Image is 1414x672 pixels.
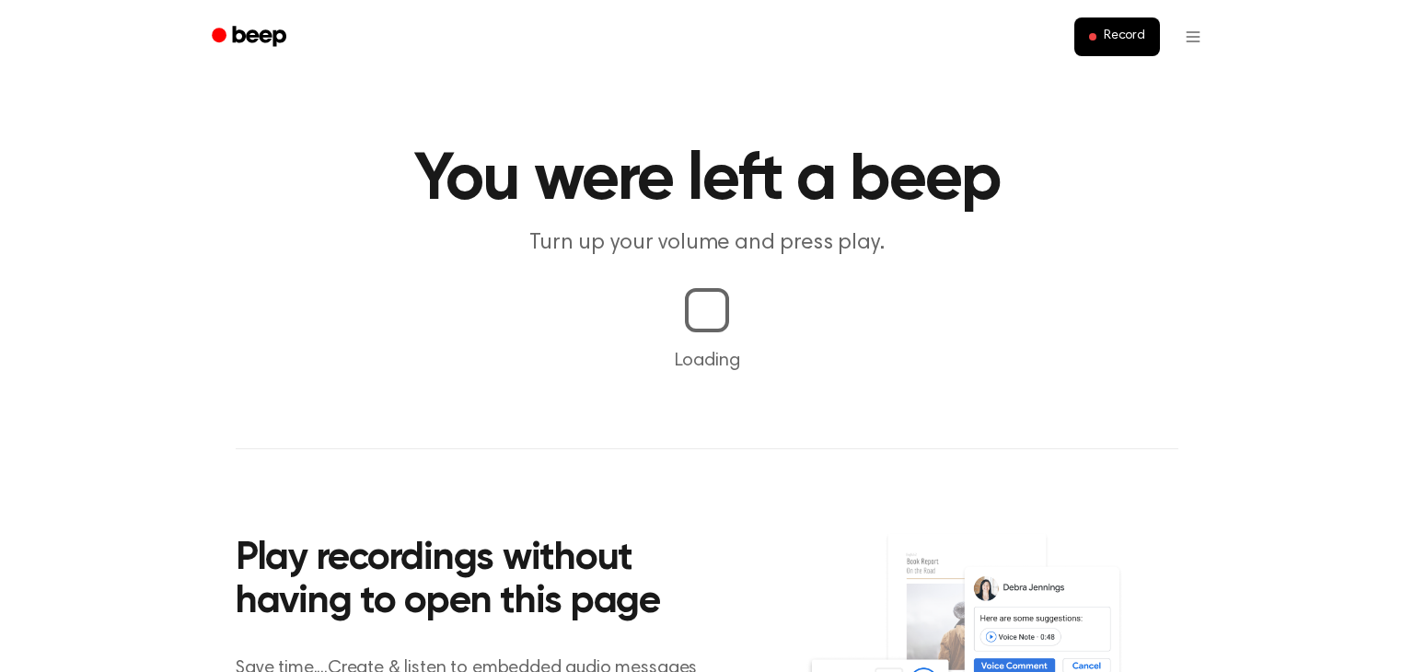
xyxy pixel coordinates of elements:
a: Beep [199,19,303,55]
p: Loading [22,347,1392,375]
h1: You were left a beep [236,147,1178,214]
h2: Play recordings without having to open this page [236,538,732,625]
button: Record [1074,17,1160,56]
button: Open menu [1171,15,1215,59]
span: Record [1104,29,1145,45]
p: Turn up your volume and press play. [353,228,1060,259]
